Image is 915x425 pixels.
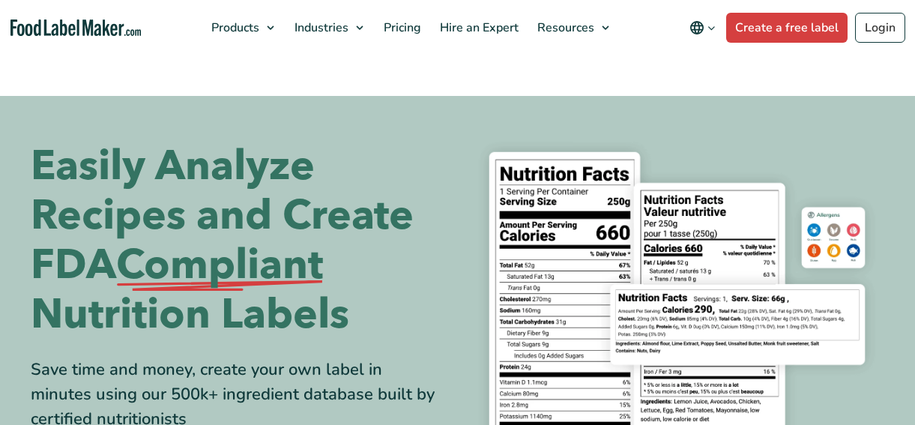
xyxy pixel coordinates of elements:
span: Hire an Expert [435,19,520,36]
span: Products [207,19,261,36]
h1: Easily Analyze Recipes and Create FDA Nutrition Labels [31,142,447,340]
span: Compliant [116,241,323,290]
a: Login [855,13,905,43]
button: Change language [679,13,726,43]
a: Create a free label [726,13,848,43]
a: Food Label Maker homepage [10,19,142,37]
span: Resources [533,19,596,36]
span: Industries [290,19,350,36]
span: Pricing [379,19,423,36]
